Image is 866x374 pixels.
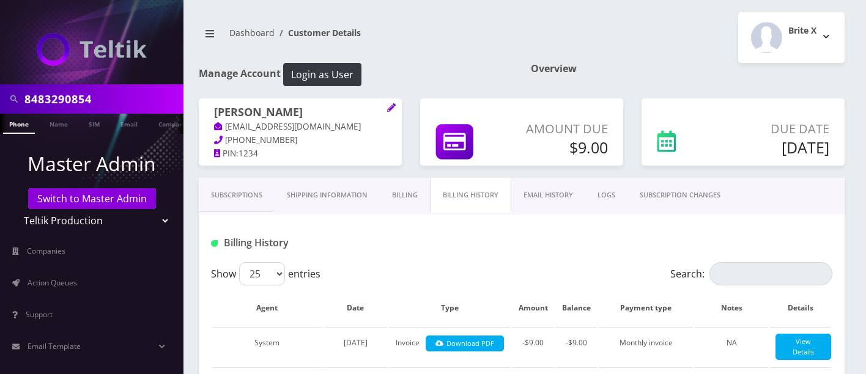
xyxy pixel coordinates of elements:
th: Balance [555,290,597,326]
nav: breadcrumb [199,20,513,55]
button: Brite X [738,12,845,63]
h5: [DATE] [720,138,829,156]
button: Login as User [283,63,361,86]
a: Phone [3,114,35,134]
img: Teltik Production [37,33,147,66]
td: NA [695,327,768,366]
h1: Billing History [211,237,406,249]
a: View Details [775,334,831,360]
h1: Overview [531,63,845,75]
h1: [PERSON_NAME] [214,106,387,120]
td: Invoice [389,327,511,366]
a: [EMAIL_ADDRESS][DOMAIN_NAME] [214,121,361,133]
span: [DATE] [344,337,368,348]
input: Search: [709,262,832,285]
a: SUBSCRIPTION CHANGES [627,178,733,213]
li: Customer Details [275,26,361,39]
th: Amount [512,290,554,326]
td: -$9.00 [512,327,554,366]
h5: $9.00 [515,138,608,156]
td: -$9.00 [555,327,597,366]
a: Billing History [430,178,511,213]
th: Payment type [598,290,694,326]
th: Type [389,290,511,326]
span: Email Template [28,341,81,351]
label: Show entries [211,262,320,285]
th: Agent [212,290,322,326]
label: Search: [670,262,832,285]
input: Search in Company [24,87,180,111]
a: Shipping Information [275,178,380,213]
th: Notes [695,290,768,326]
select: Showentries [239,262,285,285]
span: 1234 [239,148,258,159]
a: Email [114,114,144,133]
a: Download PDF [426,335,505,352]
a: Company [152,114,193,133]
a: Login as User [281,67,361,80]
span: [PHONE_NUMBER] [225,134,297,145]
span: Companies [27,246,65,256]
h2: Brite X [788,26,816,36]
a: SIM [83,114,106,133]
td: Monthly invoice [598,327,694,366]
h1: Manage Account [199,63,513,86]
a: Subscriptions [199,178,275,213]
a: LOGS [585,178,627,213]
td: System [212,327,322,366]
span: Support [26,309,53,320]
a: Name [43,114,74,133]
th: Details [769,290,831,326]
a: Billing [380,178,430,213]
span: Action Queues [28,277,77,288]
p: Amount Due [515,120,608,138]
a: Dashboard [229,27,275,38]
p: Due Date [720,120,829,138]
a: PIN: [214,148,239,160]
a: EMAIL HISTORY [511,178,585,213]
th: Date [324,290,388,326]
a: Switch to Master Admin [28,188,156,209]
